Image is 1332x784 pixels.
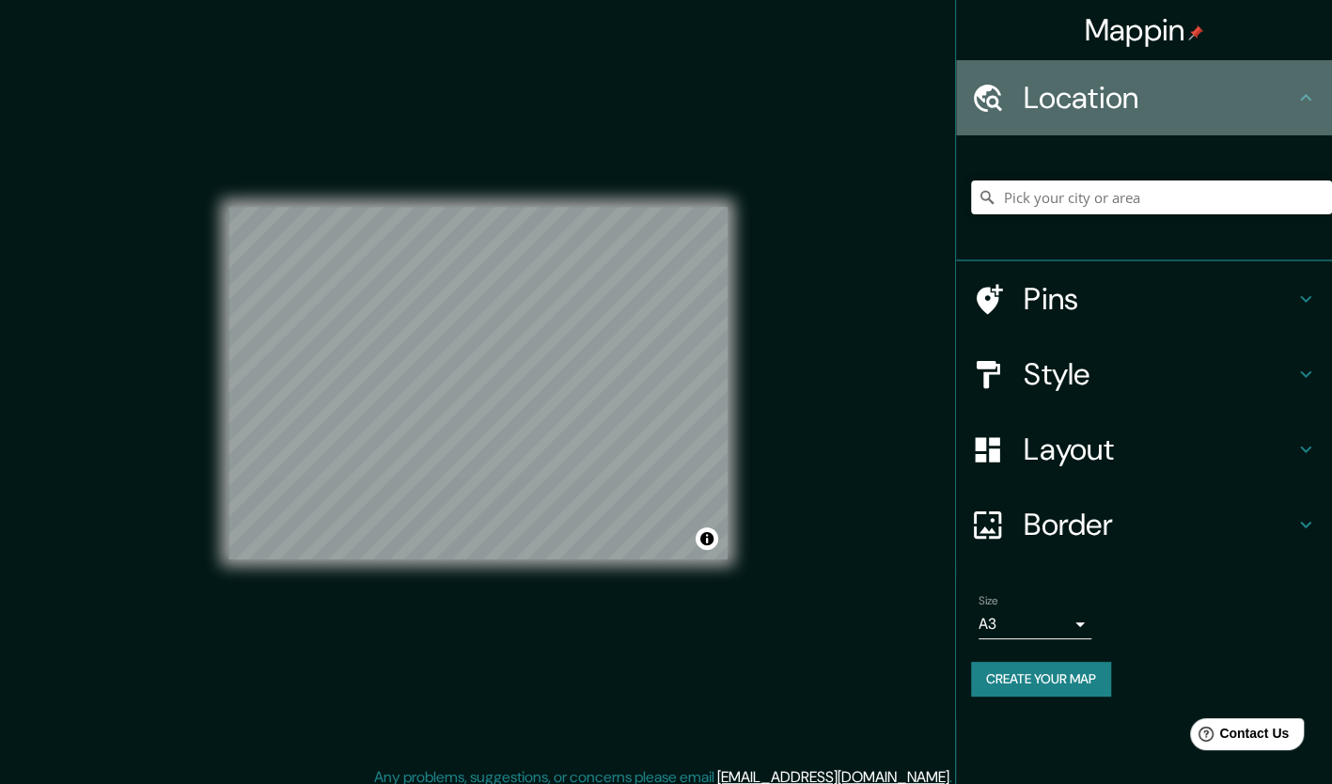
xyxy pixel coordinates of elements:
[1024,79,1294,117] h4: Location
[696,527,718,550] button: Toggle attribution
[1188,25,1203,40] img: pin-icon.png
[1165,711,1311,763] iframe: Help widget launcher
[956,60,1332,135] div: Location
[971,180,1332,214] input: Pick your city or area
[979,593,998,609] label: Size
[956,487,1332,562] div: Border
[979,609,1091,639] div: A3
[971,662,1111,697] button: Create your map
[1024,506,1294,543] h4: Border
[228,207,728,559] canvas: Map
[1085,11,1204,49] h4: Mappin
[1024,355,1294,393] h4: Style
[956,412,1332,487] div: Layout
[1024,280,1294,318] h4: Pins
[956,337,1332,412] div: Style
[956,261,1332,337] div: Pins
[1024,431,1294,468] h4: Layout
